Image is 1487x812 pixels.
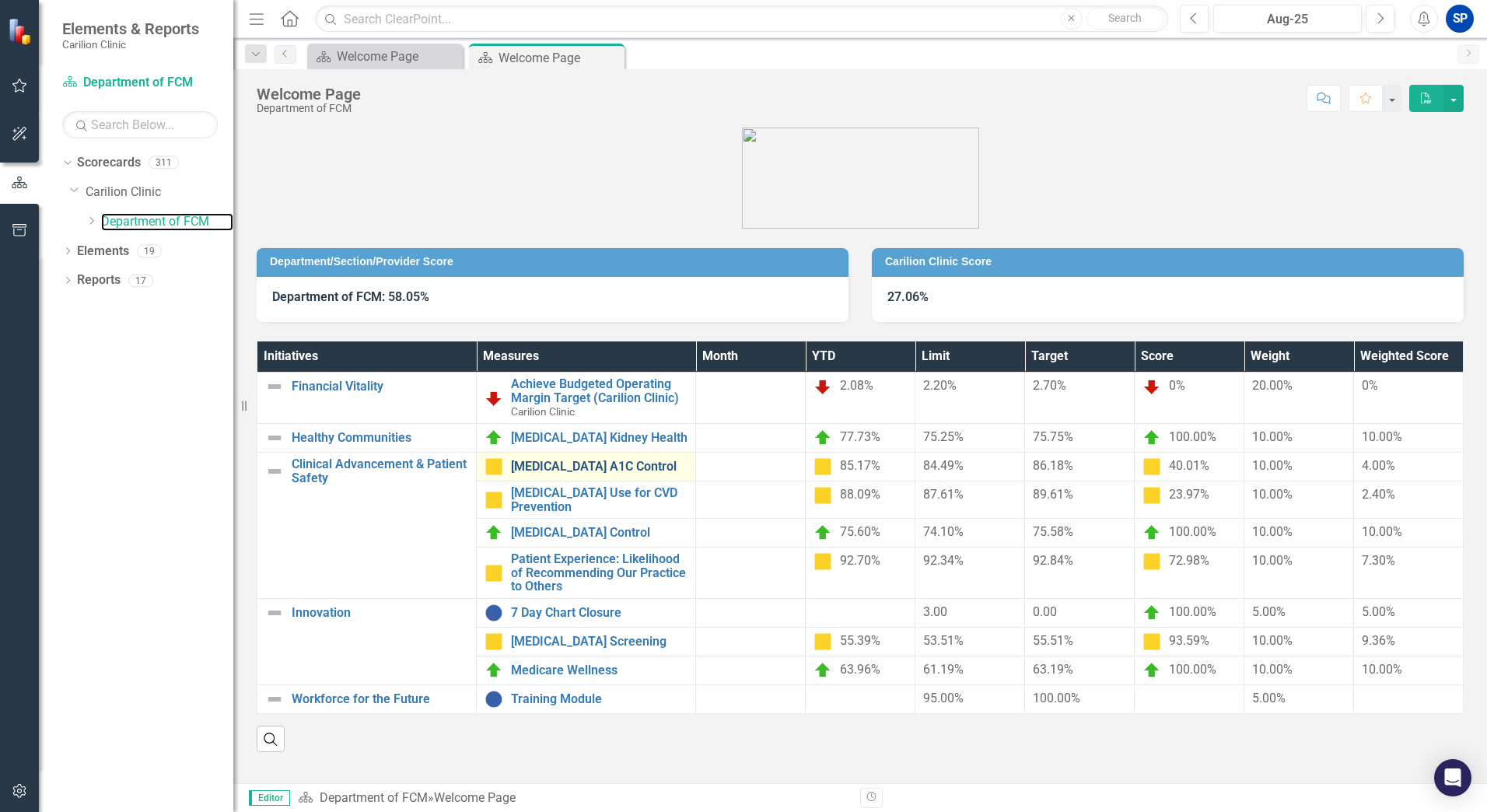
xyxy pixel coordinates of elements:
div: Department of FCM [257,103,361,114]
a: [MEDICAL_DATA] Use for CVD Prevention [511,486,688,513]
span: 5.00% [1252,691,1286,705]
img: Not Defined [265,604,284,622]
span: 55.39% [840,633,880,648]
img: Caution [1142,552,1161,571]
a: Department of FCM [101,213,233,231]
img: Not Defined [265,462,284,481]
span: 100.00% [1169,662,1216,677]
span: 40.01% [1169,458,1209,473]
span: 92.84% [1033,553,1073,568]
td: Double-Click to Edit Right Click for Context Menu [477,598,696,627]
img: On Target [1142,661,1161,680]
a: Carilion Clinic [86,184,233,201]
div: Open Intercom Messenger [1434,759,1471,796]
a: Clinical Advancement & Patient Safety [292,457,468,485]
button: Search [1086,8,1164,30]
img: On Target [485,429,503,447]
a: Reports [77,271,121,289]
span: 74.10% [923,524,964,539]
span: 10.00% [1252,458,1293,473]
a: Welcome Page [311,47,459,66]
a: Patient Experience: Likelihood of Recommending Our Practice to Others [511,552,688,593]
span: 75.25% [923,429,964,444]
button: Aug-25 [1213,5,1362,33]
img: No Information [485,690,503,709]
img: Caution [1142,486,1161,505]
span: 95.00% [923,691,964,705]
img: Caution [813,632,832,651]
span: 9.36% [1362,633,1395,648]
img: On Target [1142,604,1161,622]
img: Caution [1142,457,1161,476]
img: On Target [1142,523,1161,542]
img: No Information [485,604,503,622]
span: 10.00% [1252,487,1293,502]
img: Below Plan [813,377,832,396]
div: Welcome Page [257,86,361,103]
span: 0% [1362,378,1378,393]
span: 5.00% [1252,604,1286,619]
td: Double-Click to Edit Right Click for Context Menu [257,598,477,684]
img: carilion%20clinic%20logo%202.0.png [742,128,979,229]
td: Double-Click to Edit Right Click for Context Menu [477,453,696,481]
span: 75.60% [840,524,880,539]
span: 4.00% [1362,458,1395,473]
strong: Department of FCM: 58.05% [272,289,429,304]
img: Caution [813,457,832,476]
img: Not Defined [265,690,284,709]
div: Welcome Page [337,47,459,66]
strong: 27.06% [887,289,929,304]
span: 2.40% [1362,487,1395,502]
img: On Target [813,661,832,680]
a: Department of FCM [62,74,218,92]
td: Double-Click to Edit Right Click for Context Menu [477,519,696,548]
span: 10.00% [1252,429,1293,444]
td: Double-Click to Edit Right Click for Context Menu [477,548,696,599]
img: ClearPoint Strategy [8,18,35,45]
img: On Target [485,661,503,680]
span: 86.18% [1033,458,1073,473]
a: Financial Vitality [292,380,468,394]
span: 2.08% [840,378,873,393]
span: 10.00% [1362,524,1402,539]
span: 55.51% [1033,633,1073,648]
td: Double-Click to Edit Right Click for Context Menu [477,373,696,424]
span: 75.75% [1033,429,1073,444]
span: 89.61% [1033,487,1073,502]
img: On Target [813,523,832,542]
td: Double-Click to Edit Right Click for Context Menu [477,424,696,453]
span: 100.00% [1169,604,1216,619]
img: On Target [1142,429,1161,447]
span: 61.19% [923,662,964,677]
div: 19 [137,244,162,257]
a: Medicare Wellness [511,663,688,677]
img: Below Plan [485,389,503,408]
button: SP [1446,5,1474,33]
span: 53.51% [923,633,964,648]
input: Search Below... [62,111,218,138]
span: 92.34% [923,553,964,568]
img: Caution [485,491,503,509]
a: Department of FCM [320,790,428,805]
a: Training Module [511,692,688,706]
div: » [298,789,848,807]
div: Welcome Page [499,48,621,68]
td: Double-Click to Edit Right Click for Context Menu [257,373,477,424]
a: [MEDICAL_DATA] A1C Control [511,460,688,474]
span: Search [1108,12,1142,24]
a: Scorecards [77,154,141,172]
img: Caution [813,552,832,571]
img: Caution [485,564,503,583]
a: Elements [77,243,129,261]
span: 85.17% [840,458,880,473]
td: Double-Click to Edit Right Click for Context Menu [257,453,477,599]
span: 10.00% [1362,662,1402,677]
span: 5.00% [1362,604,1395,619]
span: 63.96% [840,662,880,677]
img: Caution [1142,632,1161,651]
span: 0.00 [1033,604,1057,619]
a: Workforce for the Future [292,692,468,706]
span: 84.49% [923,458,964,473]
span: 92.70% [840,553,880,568]
span: 2.70% [1033,378,1066,393]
